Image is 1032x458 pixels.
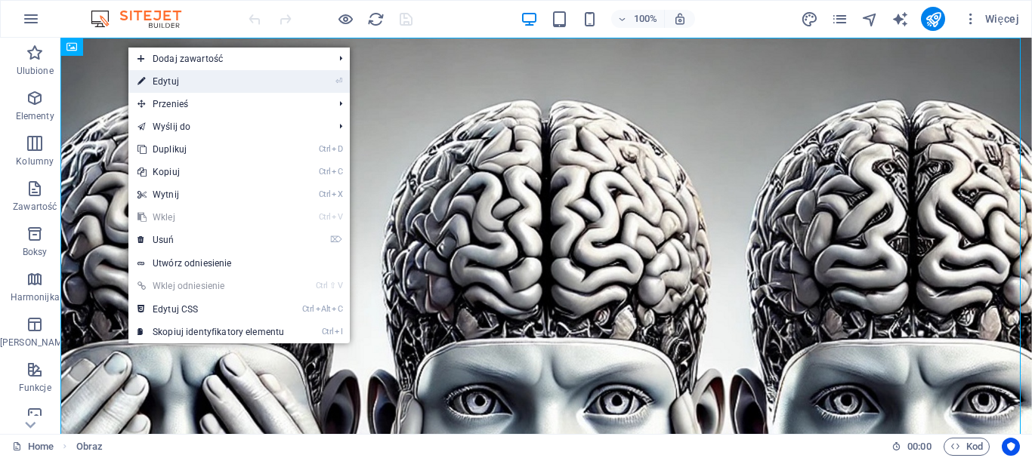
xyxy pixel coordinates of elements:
[329,281,336,290] i: ⇧
[338,281,342,290] i: V
[322,327,334,337] i: Ctrl
[950,438,983,456] span: Kod
[128,321,293,343] a: CtrlISkopiuj identyfikatory elementu
[963,11,1019,26] span: Więcej
[332,189,342,199] i: X
[336,10,354,28] button: Kliknij tutaj, aby wyjść z trybu podglądu i kontynuować edycję
[16,155,54,168] p: Kolumny
[76,438,103,456] span: Kliknij, aby zaznaczyć. Kliknij dwukrotnie, aby edytować
[332,167,342,177] i: C
[319,167,331,177] i: Ctrl
[128,70,293,93] a: ⏎Edytuj
[367,11,385,28] i: Przeładuj stronę
[128,138,293,161] a: CtrlDDuplikuj
[332,212,342,222] i: V
[128,48,327,70] span: Dodaj zawartość
[944,438,990,456] button: Kod
[831,11,848,28] i: Strony (Ctrl+Alt+S)
[128,252,350,275] a: Utwórz odniesienie
[861,11,879,28] i: Nawigator
[800,10,818,28] button: design
[128,206,293,229] a: CtrlVWklej
[128,115,327,138] a: Wyślij do
[19,382,51,394] p: Funkcje
[335,76,342,86] i: ⏎
[128,93,327,115] span: Przenieś
[16,110,54,122] p: Elementy
[128,183,293,206] a: CtrlXWytnij
[918,441,920,452] span: :
[801,11,818,28] i: Projekt (Ctrl+Alt+Y)
[957,7,1025,31] button: Więcej
[128,229,293,251] a: ⌦Usuń
[891,10,909,28] button: text_generator
[891,438,932,456] h6: Czas sesji
[128,275,293,297] a: Ctrl⇧VWklej odniesienie
[316,304,331,314] i: Alt
[907,438,931,456] span: 00 00
[11,291,60,303] p: Harmonijka
[17,65,54,77] p: Ulubione
[302,304,314,314] i: Ctrl
[13,201,57,213] p: Zawartość
[12,438,54,456] a: Kliknij, aby anulować zaznaczenie. Kliknij dwukrotnie, aby otworzyć Strony
[319,144,331,154] i: Ctrl
[76,438,103,456] nav: breadcrumb
[611,10,665,28] button: 100%
[634,10,658,28] h6: 100%
[332,304,342,314] i: C
[128,298,293,321] a: CtrlAltCEdytuj CSS
[861,10,879,28] button: navigator
[366,10,385,28] button: reload
[830,10,848,28] button: pages
[319,189,331,199] i: Ctrl
[316,281,328,290] i: Ctrl
[673,12,687,26] i: Po zmianie rozmiaru automatycznie dostosowuje poziom powiększenia do wybranego urządzenia.
[891,11,909,28] i: AI Writer
[921,7,945,31] button: publish
[128,161,293,183] a: CtrlCKopiuj
[332,144,342,154] i: D
[925,11,942,28] i: Opublikuj
[87,10,200,28] img: Editor Logo
[319,212,331,222] i: Ctrl
[335,327,342,337] i: I
[1002,438,1020,456] button: Usercentrics
[23,246,48,258] p: Boksy
[330,235,342,244] i: ⌦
